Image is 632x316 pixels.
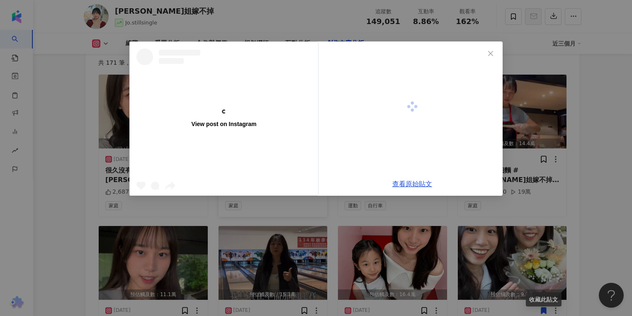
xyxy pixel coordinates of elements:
[482,45,499,62] button: Close
[526,292,562,306] div: 收藏此貼文
[487,50,494,57] span: close
[392,180,432,188] a: 查看原始貼文
[130,42,318,195] a: View post on Instagram
[192,120,257,128] div: View post on Instagram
